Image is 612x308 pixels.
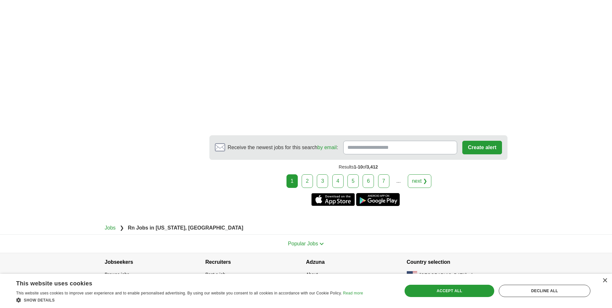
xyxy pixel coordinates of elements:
[366,164,378,169] span: 3,412
[420,272,467,279] span: [GEOGRAPHIC_DATA]
[317,145,337,150] a: by email
[317,174,328,188] a: 3
[16,278,347,287] div: This website uses cookies
[407,271,417,279] img: US flag
[319,242,324,245] img: toggle icon
[462,141,502,154] button: Create alert
[288,241,318,246] span: Popular Jobs
[363,174,374,188] a: 6
[206,272,226,277] a: Post a job
[602,278,607,283] div: Close
[311,193,355,206] a: Get the iPhone app
[378,174,389,188] a: 7
[105,225,116,231] a: Jobs
[128,225,243,231] strong: Rn Jobs in [US_STATE], [GEOGRAPHIC_DATA]
[332,174,344,188] a: 4
[407,253,507,271] h4: Country selection
[16,297,363,303] div: Show details
[347,174,359,188] a: 5
[209,160,507,174] div: Results of
[302,174,313,188] a: 2
[120,225,124,231] span: ❯
[356,193,400,206] a: Get the Android app
[408,174,432,188] a: next ❯
[405,285,494,297] div: Accept all
[228,144,338,151] span: Receive the newest jobs for this search :
[392,175,405,188] div: ...
[306,272,318,277] a: About
[286,174,298,188] div: 1
[499,285,590,297] div: Decline all
[343,291,363,295] a: Read more, opens a new window
[105,272,129,277] a: Browse jobs
[469,272,484,279] button: change
[354,164,363,169] span: 1-10
[24,298,55,303] span: Show details
[16,291,342,295] span: This website uses cookies to improve user experience and to enable personalised advertising. By u...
